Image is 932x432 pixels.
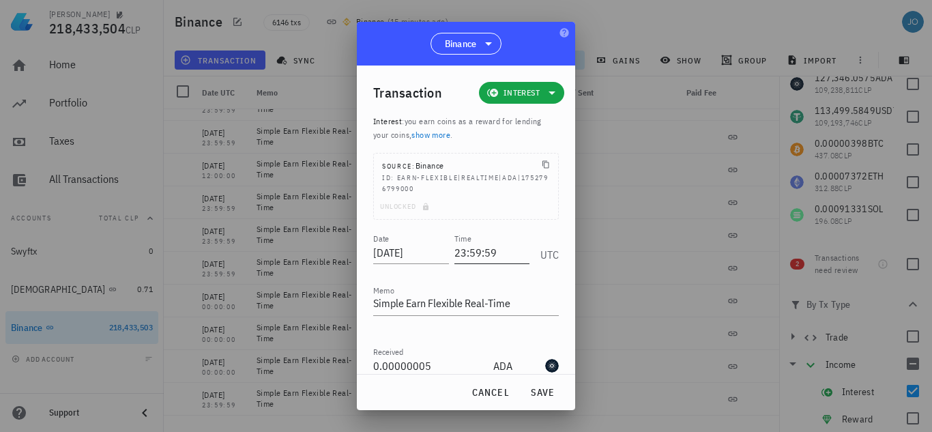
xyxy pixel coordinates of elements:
[471,386,510,399] span: cancel
[373,347,403,357] label: Received
[373,233,389,244] label: Date
[373,116,542,140] span: you earn coins as a reward for lending your coins, .
[382,162,416,171] span: Source:
[493,355,542,377] input: Currency
[382,173,550,195] div: ID: earn-flexible|realtime|ada|1752796799000
[465,380,515,405] button: cancel
[373,285,394,296] label: Memo
[373,115,559,142] p: :
[411,130,450,140] a: show more
[521,380,564,405] button: save
[545,359,559,373] div: ADA-icon
[445,37,477,51] span: Binance
[373,116,402,126] span: Interest
[382,159,443,173] div: Binance
[373,82,442,104] div: Transaction
[504,86,540,100] span: Interest
[535,233,559,268] div: UTC
[454,233,471,244] label: Time
[526,386,559,399] span: save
